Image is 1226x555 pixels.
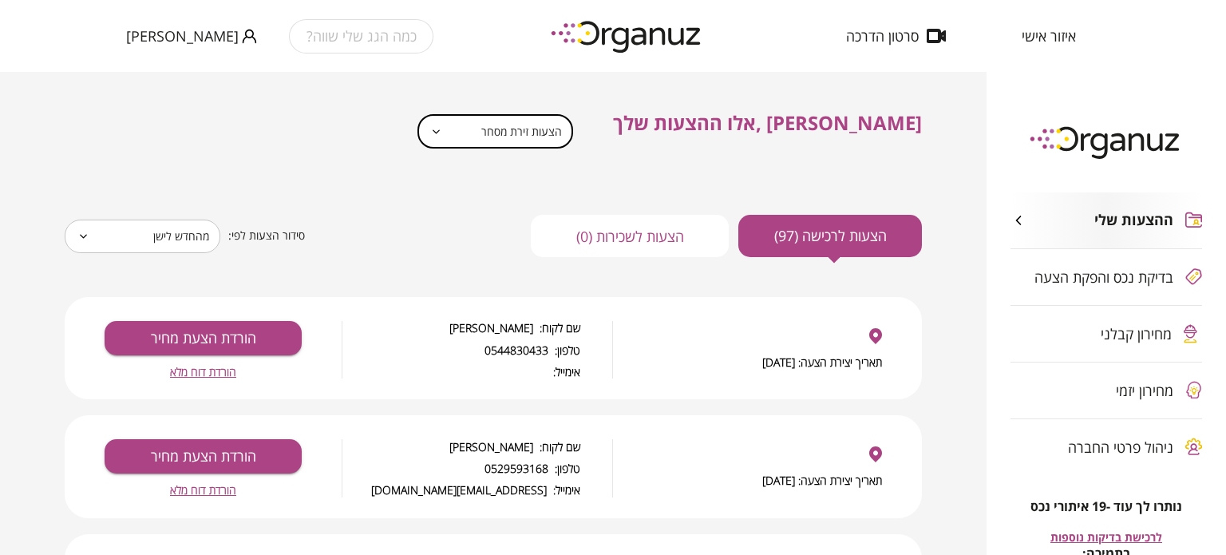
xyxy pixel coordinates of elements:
span: תאריך יצירת הצעה: [DATE] [762,473,882,488]
span: סרטון הדרכה [846,28,919,44]
div: הצעות זירת מסחר [417,109,573,154]
button: הורדת הצעת מחיר [105,439,302,474]
button: [PERSON_NAME] [126,26,257,46]
span: טלפון: 0529593168 [342,462,580,475]
button: איזור אישי [998,28,1100,44]
button: הצעות לשכירות (0) [531,215,729,257]
span: [PERSON_NAME] [126,28,239,44]
button: הורדת דוח מלא [170,365,236,379]
span: איזור אישי [1022,28,1076,44]
button: סרטון הדרכה [822,28,970,44]
span: סידור הצעות לפי: [228,228,305,244]
button: הורדת דוח מלא [170,483,236,497]
img: logo [540,14,715,58]
span: אימייל: [342,365,580,379]
span: אימייל: [EMAIL_ADDRESS][DOMAIN_NAME] [342,483,580,497]
button: הצעות לרכישה (97) [738,215,922,257]
span: [PERSON_NAME] ,אלו ההצעות שלך [613,109,922,136]
button: ההצעות שלי [1010,192,1202,248]
button: הורדת הצעת מחיר [105,321,302,355]
div: מהחדש לישן [65,214,220,259]
span: שם לקוח: [PERSON_NAME] [342,440,580,454]
span: שם לקוח: [PERSON_NAME] [342,321,580,335]
span: נותרו לך עוד -19 איתורי נכס [1030,499,1182,514]
img: logo [1018,120,1194,164]
span: טלפון: 0544830433 [342,343,580,357]
span: תאריך יצירת הצעה: [DATE] [762,355,882,370]
button: לרכישת בדיקות נוספות [1050,530,1162,544]
span: ההצעות שלי [1094,212,1173,229]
